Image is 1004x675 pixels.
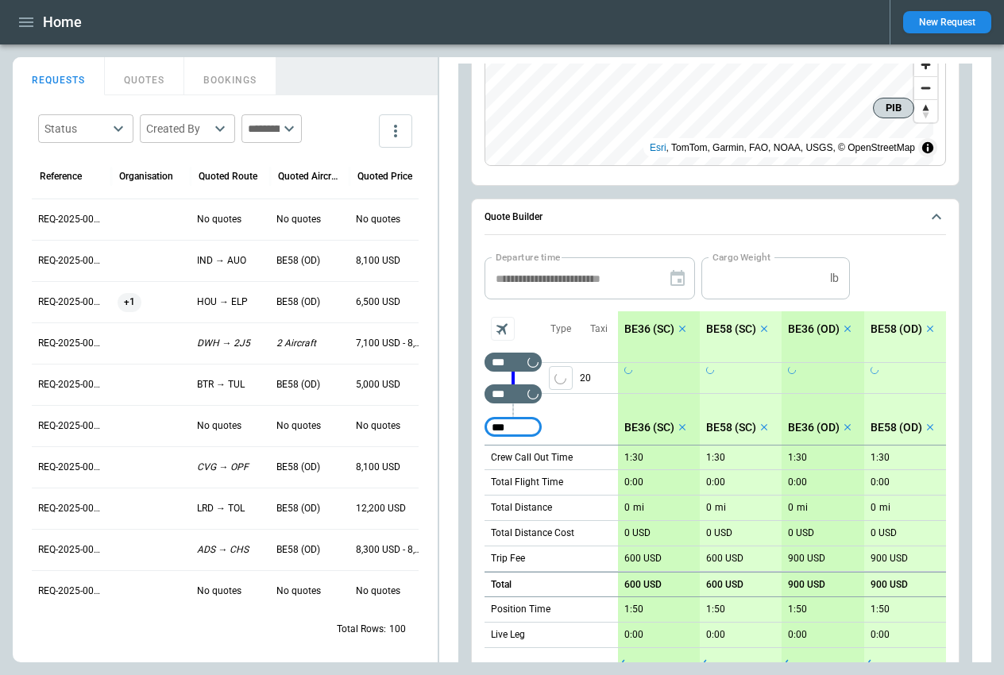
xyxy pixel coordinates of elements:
p: 0 [706,502,712,514]
summary: Toggle attribution [918,138,937,157]
p: BE58 (OD) [276,295,343,309]
div: Too short [485,353,542,372]
p: Total Distance Cost [491,526,574,540]
p: REQ-2025-000310 [38,543,105,557]
button: Quote Builder [485,199,946,236]
p: BE58 (SC) [706,322,756,336]
p: 0 USD [871,527,897,539]
p: BE58 (OD) [276,254,343,268]
p: Taxi [590,322,608,336]
p: 0 USD [706,527,732,539]
p: 0:00 [788,629,807,641]
p: 2 Aircraft [276,337,343,350]
p: 1:50 [871,604,890,615]
p: REQ-2025-000309 [38,584,105,598]
p: 1:30 [871,452,890,464]
p: mi [879,501,890,515]
p: No quotes [197,213,264,226]
p: 100 [389,623,406,636]
p: 1:50 [706,604,725,615]
p: Total Distance [491,501,552,515]
p: 0 USD [624,527,651,539]
div: Quoted Route [199,171,257,182]
p: 0:00 [624,629,643,641]
p: No quotes [276,584,343,598]
h6: Total [491,580,512,590]
p: 900 USD [788,553,825,565]
div: , TomTom, Garmin, FAO, NOAA, USGS, © OpenStreetMap [650,140,915,156]
span: Aircraft selection [491,317,515,341]
p: BE36 (SC) [624,421,674,434]
button: more [379,114,412,148]
p: CVG → OPF [197,461,264,474]
div: Too short [485,418,542,437]
p: 600 USD [706,553,743,565]
p: BE58 (OD) [871,322,922,336]
p: No quotes [197,584,264,598]
p: 8,100 USD [356,254,423,268]
p: 0:00 [788,476,807,488]
p: 1:30 [788,452,807,464]
p: 0 USD [788,527,814,539]
p: 0:00 [706,476,725,488]
button: Zoom out [914,76,937,99]
p: mi [715,501,726,515]
p: LRD → TOL [197,502,264,515]
p: 0 [871,502,876,514]
a: Esri [650,142,666,153]
div: Organisation [119,171,173,182]
p: 6,500 USD [356,295,423,309]
button: New Request [903,11,991,33]
p: No quotes [356,419,423,433]
p: REQ-2025-000318 [38,213,105,226]
p: 0:00 [706,629,725,641]
p: Crew Call Out Time [491,451,573,465]
div: Quoted Aircraft [278,171,342,182]
div: Too short [485,384,542,403]
h1: Home [43,13,82,32]
p: 1:50 [624,604,643,615]
div: Status [44,121,108,137]
p: 1:50 [788,604,807,615]
button: BOOKINGS [184,57,276,95]
p: 1:30 [706,452,725,464]
p: Trip Fee [491,552,525,565]
p: REQ-2025-000316 [38,295,105,309]
button: REQUESTS [13,57,105,95]
p: 0 [788,502,794,514]
p: 900 USD [788,579,825,591]
p: 12,200 USD [356,502,423,515]
p: 0 [624,502,630,514]
p: REQ-2025-000311 [38,502,105,515]
button: Reset bearing to north [914,99,937,122]
p: Type [550,322,571,336]
p: REQ-2025-000314 [38,378,105,391]
p: BE58 (OD) [276,378,343,391]
div: Reference [40,171,82,182]
p: BTR → TUL [197,378,264,391]
label: Cargo Weight [712,250,770,264]
label: Departure time [496,250,561,264]
p: Position Time [491,603,550,616]
p: 600 USD [624,579,662,591]
p: 600 USD [706,579,743,591]
p: 900 USD [871,553,908,565]
p: 900 USD [871,579,908,591]
p: HOU → ELP [197,295,264,309]
p: ADS → CHS [197,543,264,557]
p: REQ-2025-000315 [38,337,105,350]
p: 0:00 [871,476,890,488]
p: Total Rows: [337,623,386,636]
p: 0:00 [624,476,643,488]
span: PIB [880,100,907,116]
p: BE58 (OD) [276,502,343,515]
button: Zoom in [914,53,937,76]
p: 8,300 USD - 8,600 USD [356,543,423,557]
p: mi [797,501,808,515]
p: REQ-2025-000317 [38,254,105,268]
p: BE58 (OD) [276,543,343,557]
p: 0:00 [871,629,890,641]
h6: Quote Builder [485,212,543,222]
button: left aligned [549,366,573,390]
p: 600 USD [624,553,662,565]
